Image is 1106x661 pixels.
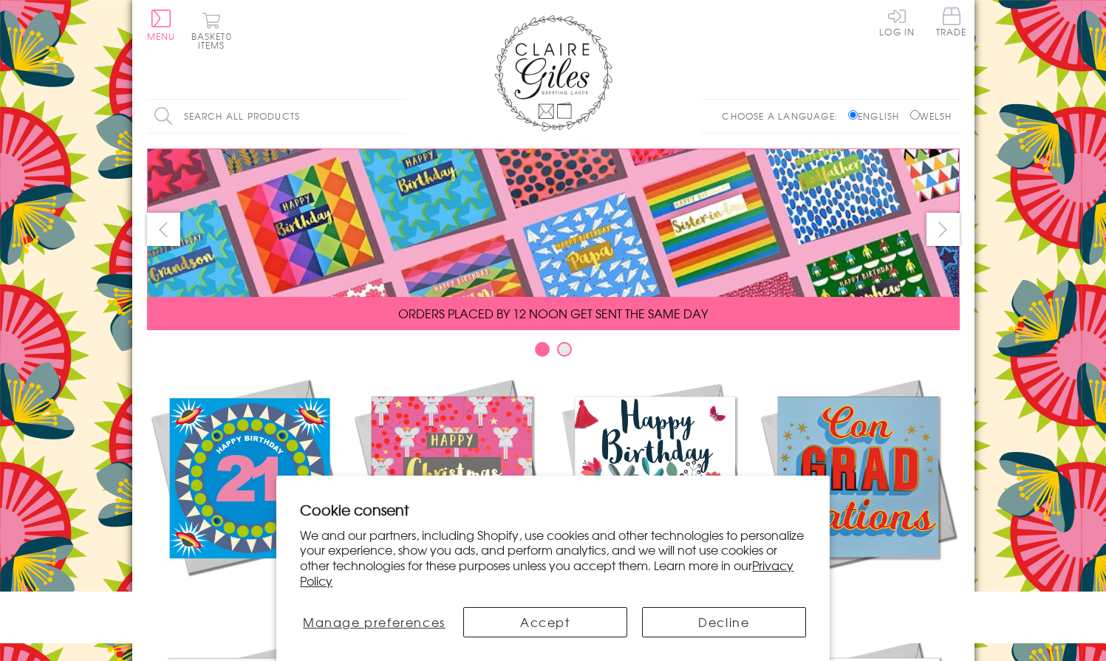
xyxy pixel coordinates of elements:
[879,7,915,36] a: Log In
[147,375,350,607] a: New Releases
[191,12,232,49] button: Basket0 items
[936,7,967,36] span: Trade
[350,375,553,607] a: Christmas
[848,109,907,123] label: English
[642,607,806,637] button: Decline
[147,10,176,41] button: Menu
[494,15,612,131] img: Claire Giles Greetings Cards
[199,589,296,607] span: New Releases
[147,100,406,133] input: Search all products
[926,213,960,246] button: next
[303,613,446,631] span: Manage preferences
[391,100,406,133] input: Search
[757,375,960,607] a: Academic
[535,342,550,357] button: Carousel Page 1 (Current Slide)
[300,527,806,589] p: We and our partners, including Shopify, use cookies and other technologies to personalize your ex...
[553,375,757,607] a: Birthdays
[300,607,448,637] button: Manage preferences
[463,607,627,637] button: Accept
[820,589,896,607] span: Academic
[557,342,572,357] button: Carousel Page 2
[910,110,920,120] input: Welsh
[398,304,708,322] span: ORDERS PLACED BY 12 NOON GET SENT THE SAME DAY
[198,30,232,52] span: 0 items
[848,110,858,120] input: English
[300,499,806,520] h2: Cookie consent
[936,7,967,39] a: Trade
[722,109,845,123] p: Choose a language:
[910,109,952,123] label: Welsh
[147,341,960,364] div: Carousel Pagination
[147,30,176,43] span: Menu
[300,556,793,589] a: Privacy Policy
[147,213,180,246] button: prev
